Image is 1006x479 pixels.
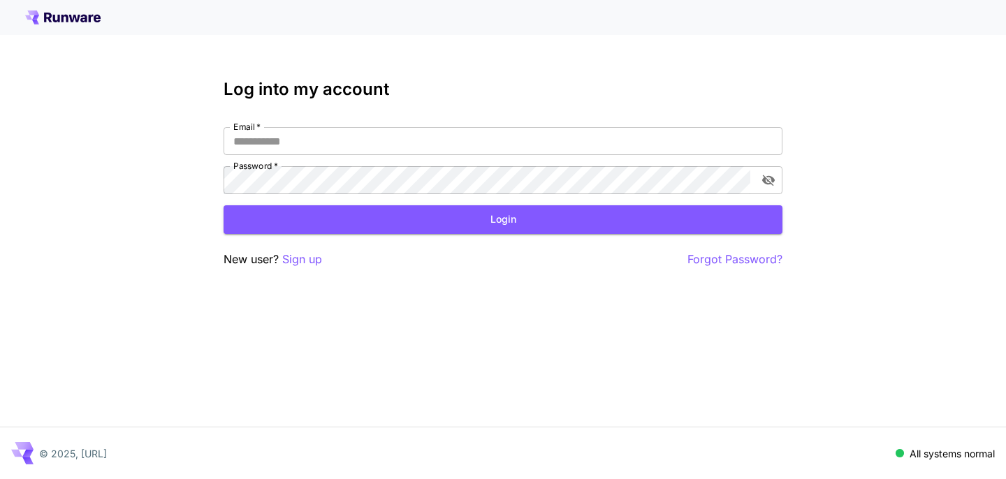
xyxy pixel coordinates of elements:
[39,446,107,461] p: © 2025, [URL]
[224,80,782,99] h3: Log into my account
[687,251,782,268] button: Forgot Password?
[233,160,278,172] label: Password
[910,446,995,461] p: All systems normal
[233,121,261,133] label: Email
[282,251,322,268] button: Sign up
[224,205,782,234] button: Login
[224,251,322,268] p: New user?
[756,168,781,193] button: toggle password visibility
